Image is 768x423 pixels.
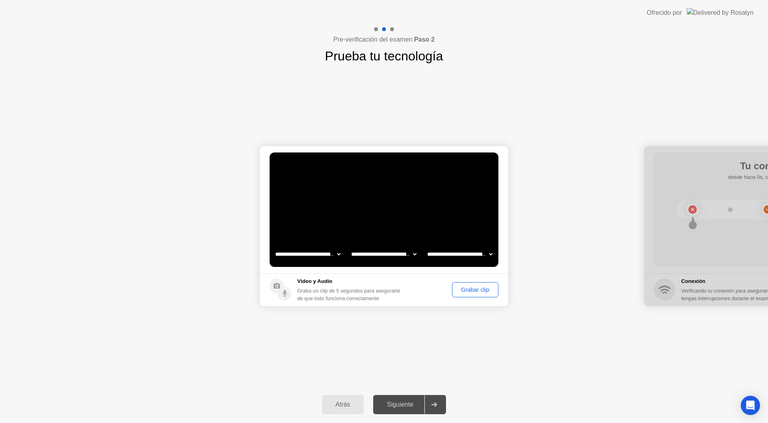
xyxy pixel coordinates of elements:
[297,287,404,302] div: Graba un clip de 5 segundos para asegurarte de que todo funciona correctamente
[452,282,498,297] button: Grabar clip
[741,396,760,415] div: Open Intercom Messenger
[322,395,364,414] button: Atrás
[687,8,754,17] img: Delivered by Rosalyn
[325,46,443,66] h1: Prueba tu tecnología
[647,8,682,18] div: Ofrecido por
[297,277,404,285] h5: Vídeo y Audio
[373,395,446,414] button: Siguiente
[274,246,342,262] select: Available cameras
[455,287,496,293] div: Grabar clip
[426,246,494,262] select: Available microphones
[350,246,418,262] select: Available speakers
[324,401,362,408] div: Atrás
[414,36,435,43] b: Paso 2
[333,35,434,44] h4: Pre-verificación del examen:
[376,401,424,408] div: Siguiente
